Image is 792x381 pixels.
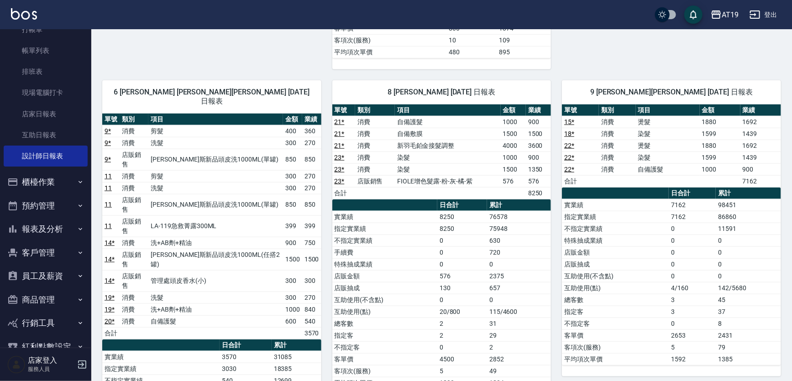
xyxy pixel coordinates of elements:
td: 合計 [102,327,120,339]
td: 不指定實業績 [562,223,669,235]
td: 4000 [501,140,526,151]
td: 480 [446,46,497,58]
td: 燙髮 [636,116,700,128]
th: 類別 [120,114,148,125]
th: 金額 [501,104,526,116]
td: 300 [302,270,321,292]
td: 270 [302,182,321,194]
td: 特殊抽成業績 [562,235,669,246]
td: 37 [716,306,781,318]
td: 300 [283,137,302,149]
td: 消費 [120,125,148,137]
td: 0 [669,223,716,235]
td: 7162 [669,211,716,223]
td: 1000 [501,116,526,128]
td: 客單價 [332,353,437,365]
td: 7162 [669,199,716,211]
td: 0 [669,258,716,270]
td: 2431 [716,329,781,341]
td: 互助使用(不含點) [562,270,669,282]
td: 互助使用(點) [562,282,669,294]
td: 新羽毛鉑金接髮調整 [395,140,501,151]
span: 6 [PERSON_NAME] [PERSON_NAME][PERSON_NAME] [DATE] 日報表 [113,88,310,106]
table: a dense table [562,104,781,188]
th: 日合計 [669,188,716,199]
td: 1500 [501,163,526,175]
td: 消費 [120,137,148,149]
td: 0 [487,258,551,270]
td: 0 [716,258,781,270]
td: 消費 [120,315,148,327]
td: 1439 [740,151,781,163]
td: 不指定實業績 [332,235,437,246]
th: 項目 [395,104,501,116]
td: 指定實業績 [332,223,437,235]
td: 店販銷售 [120,270,148,292]
td: 8250 [437,223,487,235]
td: 142/5680 [716,282,781,294]
button: 櫃檯作業 [4,170,88,194]
td: 洗髮 [148,292,283,303]
td: 3030 [220,363,271,375]
td: 7162 [740,175,781,187]
td: 客項次(服務) [332,34,446,46]
td: 850 [302,194,321,215]
td: 0 [669,318,716,329]
td: 2375 [487,270,551,282]
td: 75948 [487,223,551,235]
td: 1500 [501,128,526,140]
td: 消費 [120,170,148,182]
th: 金額 [283,114,302,125]
td: 630 [487,235,551,246]
td: 540 [302,315,321,327]
th: 累計 [716,188,781,199]
td: 合計 [562,175,599,187]
th: 單號 [562,104,599,116]
td: 576 [437,270,487,282]
td: 360 [302,125,321,137]
td: 0 [669,270,716,282]
td: 1880 [700,116,740,128]
button: 預約管理 [4,194,88,218]
td: 洗髮 [148,182,283,194]
a: 11 [105,222,112,230]
button: save [684,5,703,24]
th: 業績 [526,104,551,116]
td: 店販抽成 [332,282,437,294]
td: 1692 [740,140,781,151]
td: 消費 [599,151,636,163]
td: 客項次(服務) [562,341,669,353]
td: 2 [487,341,551,353]
td: 自備護髮 [148,315,283,327]
td: 31 [487,318,551,329]
td: FIOLE增色髮露-粉-灰-橘-紫 [395,175,501,187]
td: 1000 [283,303,302,315]
td: 指定客 [332,329,437,341]
td: 850 [283,194,302,215]
th: 項目 [636,104,700,116]
a: 11 [105,172,112,180]
td: [PERSON_NAME]斯新品頭皮洗1000ML(單罐) [148,149,283,170]
td: 消費 [599,163,636,175]
td: 115/4600 [487,306,551,318]
td: 互助使用(點) [332,306,437,318]
td: 店販銷售 [120,149,148,170]
td: 客項次(服務) [332,365,437,377]
td: 79 [716,341,781,353]
h5: 店家登入 [28,356,74,365]
td: 消費 [599,128,636,140]
button: 員工及薪資 [4,264,88,288]
td: 76578 [487,211,551,223]
span: 8 [PERSON_NAME] [DATE] 日報表 [343,88,540,97]
td: 消費 [355,116,395,128]
td: 店販金額 [332,270,437,282]
td: 店販抽成 [562,258,669,270]
table: a dense table [102,114,321,339]
td: 10 [446,34,497,46]
td: 900 [283,237,302,249]
td: 1599 [700,128,740,140]
td: 31085 [272,351,321,363]
td: 燙髮 [636,140,700,151]
td: 店販銷售 [120,249,148,270]
a: 現場電腦打卡 [4,82,88,103]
